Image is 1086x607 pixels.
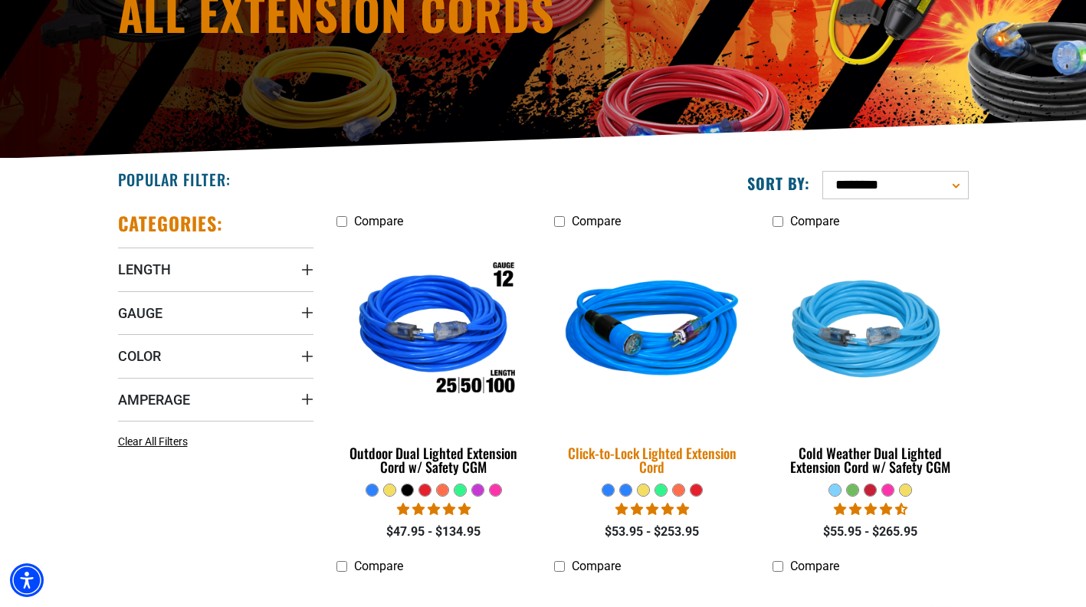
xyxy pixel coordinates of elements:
[10,563,44,597] div: Accessibility Menu
[790,559,839,573] span: Compare
[545,234,760,430] img: blue
[773,236,968,483] a: Light Blue Cold Weather Dual Lighted Extension Cord w/ Safety CGM
[354,559,403,573] span: Compare
[118,212,224,235] h2: Categories:
[615,502,689,517] span: 4.87 stars
[397,502,471,517] span: 4.81 stars
[118,334,313,377] summary: Color
[747,173,810,193] label: Sort by:
[773,523,968,541] div: $55.95 - $265.95
[118,304,162,322] span: Gauge
[773,446,968,474] div: Cold Weather Dual Lighted Extension Cord w/ Safety CGM
[336,446,532,474] div: Outdoor Dual Lighted Extension Cord w/ Safety CGM
[118,391,190,408] span: Amperage
[554,523,750,541] div: $53.95 - $253.95
[554,236,750,483] a: blue Click-to-Lock Lighted Extension Cord
[336,236,532,483] a: Outdoor Dual Lighted Extension Cord w/ Safety CGM Outdoor Dual Lighted Extension Cord w/ Safety CGM
[118,261,171,278] span: Length
[118,378,313,421] summary: Amperage
[118,291,313,334] summary: Gauge
[118,435,188,448] span: Clear All Filters
[834,502,907,517] span: 4.62 stars
[118,169,231,189] h2: Popular Filter:
[118,434,194,450] a: Clear All Filters
[337,244,530,420] img: Outdoor Dual Lighted Extension Cord w/ Safety CGM
[554,446,750,474] div: Click-to-Lock Lighted Extension Cord
[572,559,621,573] span: Compare
[118,347,161,365] span: Color
[354,214,403,228] span: Compare
[118,248,313,290] summary: Length
[572,214,621,228] span: Compare
[790,214,839,228] span: Compare
[774,244,967,420] img: Light Blue
[336,523,532,541] div: $47.95 - $134.95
